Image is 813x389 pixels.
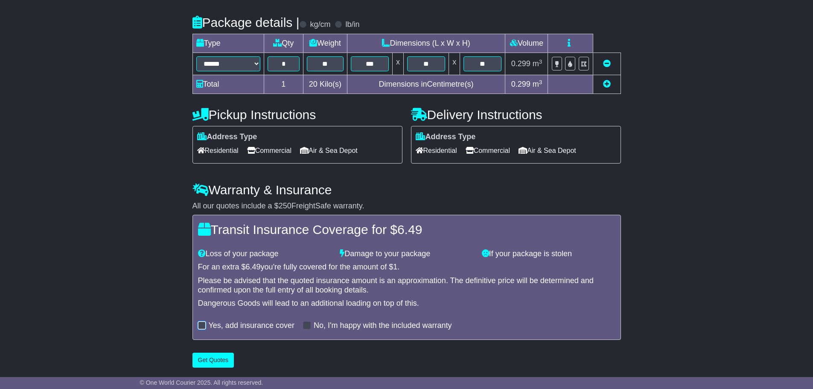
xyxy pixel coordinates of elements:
a: Add new item [603,80,611,88]
div: Please be advised that the quoted insurance amount is an approximation. The definitive price will... [198,276,615,295]
td: Dimensions in Centimetre(s) [347,75,505,94]
h4: Delivery Instructions [411,108,621,122]
div: All our quotes include a $ FreightSafe warranty. [192,202,621,211]
h4: Transit Insurance Coverage for $ [198,222,615,237]
span: 1 [393,263,397,271]
label: lb/in [345,20,359,29]
span: m [533,80,542,88]
td: Kilo(s) [303,75,347,94]
span: 0.299 [511,59,530,68]
label: Yes, add insurance cover [209,321,294,331]
td: x [392,53,403,75]
td: x [449,53,460,75]
label: kg/cm [310,20,330,29]
span: 6.49 [397,222,422,237]
span: 0.299 [511,80,530,88]
span: Commercial [247,144,291,157]
span: m [533,59,542,68]
td: 1 [264,75,303,94]
td: Dimensions (L x W x H) [347,34,505,53]
span: © One World Courier 2025. All rights reserved. [140,379,263,386]
span: 250 [279,202,291,210]
td: Qty [264,34,303,53]
div: Damage to your package [335,249,478,259]
sup: 3 [539,58,542,65]
h4: Package details | [192,15,300,29]
label: Address Type [197,132,257,142]
div: For an extra $ you're fully covered for the amount of $ . [198,263,615,272]
a: Remove this item [603,59,611,68]
span: 6.49 [246,263,261,271]
td: Weight [303,34,347,53]
sup: 3 [539,79,542,85]
label: No, I'm happy with the included warranty [314,321,452,331]
h4: Pickup Instructions [192,108,402,122]
td: Volume [505,34,548,53]
span: Residential [416,144,457,157]
label: Address Type [416,132,476,142]
div: Dangerous Goods will lead to an additional loading on top of this. [198,299,615,308]
div: Loss of your package [194,249,336,259]
td: Type [192,34,264,53]
span: Air & Sea Depot [300,144,358,157]
button: Get Quotes [192,353,234,368]
h4: Warranty & Insurance [192,183,621,197]
span: 20 [309,80,318,88]
span: Air & Sea Depot [519,144,576,157]
span: Commercial [466,144,510,157]
td: Total [192,75,264,94]
span: Residential [197,144,239,157]
div: If your package is stolen [478,249,620,259]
